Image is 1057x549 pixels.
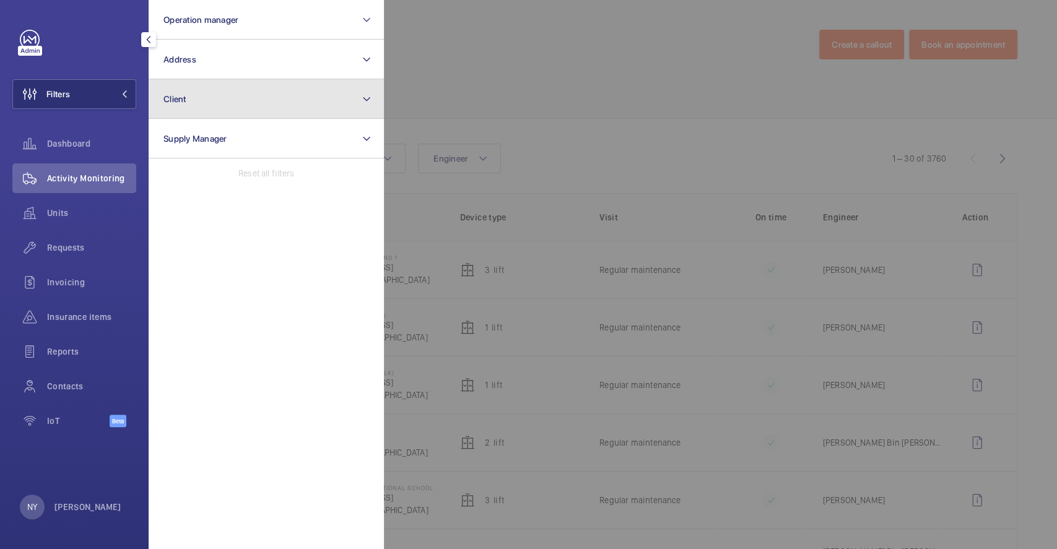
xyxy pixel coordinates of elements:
[12,79,136,109] button: Filters
[27,501,37,513] p: NY
[47,241,136,254] span: Requests
[47,380,136,392] span: Contacts
[47,311,136,323] span: Insurance items
[47,345,136,358] span: Reports
[110,415,126,427] span: Beta
[46,88,70,100] span: Filters
[54,501,121,513] p: [PERSON_NAME]
[47,137,136,150] span: Dashboard
[47,276,136,288] span: Invoicing
[47,415,110,427] span: IoT
[47,172,136,184] span: Activity Monitoring
[47,207,136,219] span: Units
